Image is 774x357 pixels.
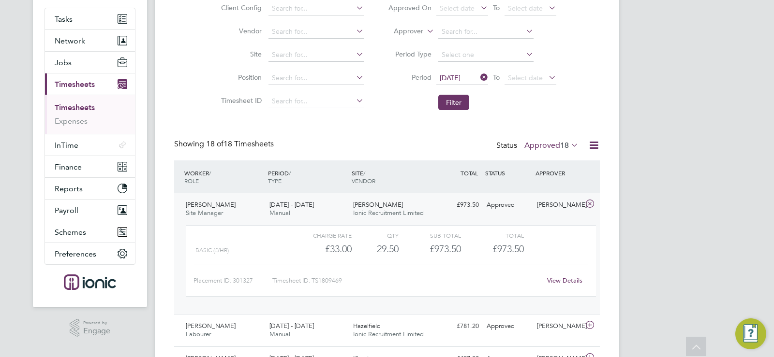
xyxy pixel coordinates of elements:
[209,169,211,177] span: /
[269,330,290,338] span: Manual
[363,169,365,177] span: /
[268,71,364,85] input: Search for...
[55,80,95,89] span: Timesheets
[45,30,135,51] button: Network
[492,243,524,255] span: £973.50
[45,73,135,95] button: Timesheets
[432,318,483,334] div: £781.20
[352,177,375,185] span: VENDOR
[55,228,86,237] span: Schemes
[45,200,135,221] button: Payroll
[269,209,290,217] span: Manual
[218,50,262,58] label: Site
[55,58,72,67] span: Jobs
[83,327,110,335] span: Engage
[186,200,236,209] span: [PERSON_NAME]
[55,103,95,112] a: Timesheets
[388,3,432,12] label: Approved On
[388,50,432,58] label: Period Type
[45,95,135,134] div: Timesheets
[64,274,116,290] img: ionic-logo-retina.png
[186,330,211,338] span: Labourer
[45,134,135,156] button: InTime
[483,164,533,182] div: STATUS
[268,177,282,185] span: TYPE
[45,274,135,290] a: Go to home page
[269,322,314,330] span: [DATE] - [DATE]
[533,318,583,334] div: [PERSON_NAME]
[206,139,223,149] span: 18 of
[440,4,475,13] span: Select date
[55,141,78,150] span: InTime
[438,25,534,39] input: Search for...
[45,178,135,199] button: Reports
[461,169,478,177] span: TOTAL
[186,322,236,330] span: [PERSON_NAME]
[55,116,88,126] a: Expenses
[182,164,266,189] div: WORKER
[289,229,352,241] div: Charge rate
[272,273,541,288] div: Timesheet ID: TS1809469
[218,96,262,105] label: Timesheet ID
[399,241,461,257] div: £973.50
[186,209,223,217] span: Site Manager
[388,73,432,82] label: Period
[55,162,82,171] span: Finance
[438,48,534,62] input: Select one
[735,318,766,349] button: Engage Resource Center
[490,71,503,84] span: To
[490,1,503,14] span: To
[508,4,543,13] span: Select date
[45,156,135,177] button: Finance
[432,197,483,213] div: £973.50
[184,177,199,185] span: ROLE
[174,139,276,149] div: Showing
[352,241,399,257] div: 29.50
[206,139,274,149] span: 18 Timesheets
[218,3,262,12] label: Client Config
[560,141,569,150] span: 18
[218,27,262,35] label: Vendor
[269,200,314,209] span: [DATE] - [DATE]
[289,169,291,177] span: /
[440,73,461,82] span: [DATE]
[55,206,78,215] span: Payroll
[70,319,111,337] a: Powered byEngage
[508,73,543,82] span: Select date
[45,8,135,29] a: Tasks
[399,229,461,241] div: Sub Total
[289,241,352,257] div: £33.00
[218,73,262,82] label: Position
[533,164,583,182] div: APPROVER
[353,330,424,338] span: Ionic Recruitment Limited
[352,229,399,241] div: QTY
[45,243,135,264] button: Preferences
[483,197,533,213] div: Approved
[45,221,135,243] button: Schemes
[483,318,533,334] div: Approved
[496,139,580,153] div: Status
[268,95,364,108] input: Search for...
[547,276,582,285] a: View Details
[353,209,424,217] span: Ionic Recruitment Limited
[268,48,364,62] input: Search for...
[266,164,349,189] div: PERIOD
[438,95,469,110] button: Filter
[193,273,272,288] div: Placement ID: 301327
[55,36,85,45] span: Network
[380,27,423,36] label: Approver
[55,14,73,24] span: Tasks
[533,197,583,213] div: [PERSON_NAME]
[353,200,403,209] span: [PERSON_NAME]
[353,322,381,330] span: Hazelfield
[83,319,110,327] span: Powered by
[45,52,135,73] button: Jobs
[461,229,523,241] div: Total
[349,164,433,189] div: SITE
[55,184,83,193] span: Reports
[524,141,579,150] label: Approved
[55,249,96,258] span: Preferences
[195,247,229,254] span: Basic (£/HR)
[268,2,364,15] input: Search for...
[268,25,364,39] input: Search for...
